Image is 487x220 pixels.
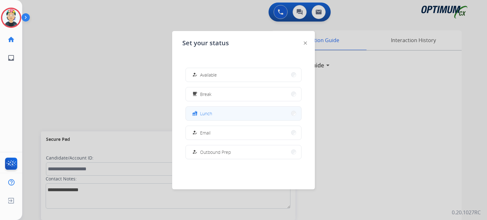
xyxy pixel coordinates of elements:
mat-icon: home [7,36,15,43]
span: Lunch [200,110,212,117]
mat-icon: how_to_reg [192,72,198,78]
span: Outbound Prep [200,149,231,155]
span: Available [200,72,217,78]
mat-icon: how_to_reg [192,130,198,135]
p: 0.20.1027RC [452,209,481,216]
mat-icon: fastfood [192,111,198,116]
span: Break [200,91,211,97]
button: Email [186,126,301,140]
mat-icon: free_breakfast [192,91,198,97]
span: Set your status [182,39,229,47]
button: Lunch [186,107,301,120]
mat-icon: inbox [7,54,15,62]
button: Outbound Prep [186,145,301,159]
img: avatar [2,9,20,27]
button: Break [186,87,301,101]
button: Available [186,68,301,82]
span: Email [200,129,211,136]
mat-icon: how_to_reg [192,149,198,155]
img: close-button [304,41,307,45]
